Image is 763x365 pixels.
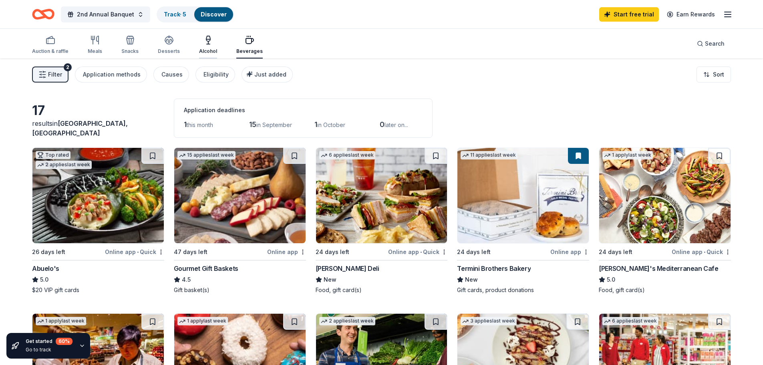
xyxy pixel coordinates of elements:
[158,32,180,58] button: Desserts
[177,317,228,325] div: 1 apply last week
[32,119,128,137] span: [GEOGRAPHIC_DATA], [GEOGRAPHIC_DATA]
[316,286,448,294] div: Food, gift card(s)
[32,286,164,294] div: $20 VIP gift cards
[316,148,447,243] img: Image for McAlister's Deli
[662,7,720,22] a: Earn Rewards
[599,147,731,294] a: Image for Taziki's Mediterranean Cafe1 applylast week24 days leftOnline app•Quick[PERSON_NAME]'s ...
[713,70,724,79] span: Sort
[236,48,263,54] div: Beverages
[201,11,227,18] a: Discover
[121,48,139,54] div: Snacks
[40,275,48,284] span: 5.0
[607,275,615,284] span: 5.0
[599,264,718,273] div: [PERSON_NAME]'s Mediterranean Cafe
[184,105,423,115] div: Application deadlines
[174,286,306,294] div: Gift basket(s)
[158,48,180,54] div: Desserts
[242,67,293,83] button: Just added
[267,247,306,257] div: Online app
[105,247,164,257] div: Online app Quick
[599,286,731,294] div: Food, gift card(s)
[599,148,731,243] img: Image for Taziki's Mediterranean Cafe
[56,338,72,345] div: 60 %
[256,121,292,128] span: in September
[324,275,336,284] span: New
[254,71,286,78] span: Just added
[137,249,139,255] span: •
[36,161,92,169] div: 2 applies last week
[36,151,70,159] div: Top rated
[88,32,102,58] button: Meals
[75,67,147,83] button: Application methods
[380,120,385,129] span: 0
[32,148,164,243] img: Image for Abuelo's
[319,317,375,325] div: 2 applies last week
[316,264,379,273] div: [PERSON_NAME] Deli
[36,317,86,325] div: 1 apply last week
[174,247,207,257] div: 47 days left
[88,48,102,54] div: Meals
[550,247,589,257] div: Online app
[461,317,517,325] div: 3 applies last week
[64,63,72,71] div: 2
[26,347,72,353] div: Go to track
[174,147,306,294] a: Image for Gourmet Gift Baskets15 applieslast week47 days leftOnline appGourmet Gift Baskets4.5Gif...
[121,32,139,58] button: Snacks
[236,32,263,58] button: Beverages
[195,67,235,83] button: Eligibility
[599,7,659,22] a: Start free trial
[32,67,68,83] button: Filter2
[32,5,54,24] a: Home
[314,120,317,129] span: 1
[182,275,191,284] span: 4.5
[174,148,306,243] img: Image for Gourmet Gift Baskets
[32,119,128,137] span: in
[420,249,422,255] span: •
[77,10,134,19] span: 2nd Annual Banquet
[48,70,62,79] span: Filter
[691,36,731,52] button: Search
[317,121,345,128] span: in October
[26,338,72,345] div: Get started
[153,67,189,83] button: Causes
[457,286,589,294] div: Gift cards, product donations
[672,247,731,257] div: Online app Quick
[316,147,448,294] a: Image for McAlister's Deli6 applieslast week24 days leftOnline app•Quick[PERSON_NAME] DeliNewFood...
[319,151,375,159] div: 6 applies last week
[457,264,531,273] div: Termini Brothers Bakery
[61,6,150,22] button: 2nd Annual Banquet
[32,119,164,138] div: results
[457,148,589,243] img: Image for Termini Brothers Bakery
[177,151,236,159] div: 15 applies last week
[164,11,186,18] a: Track· 5
[457,247,491,257] div: 24 days left
[457,147,589,294] a: Image for Termini Brothers Bakery11 applieslast week24 days leftOnline appTermini Brothers Bakery...
[199,32,217,58] button: Alcohol
[697,67,731,83] button: Sort
[388,247,447,257] div: Online app Quick
[32,247,65,257] div: 26 days left
[461,151,517,159] div: 11 applies last week
[602,151,653,159] div: 1 apply last week
[705,39,725,48] span: Search
[602,317,658,325] div: 6 applies last week
[83,70,141,79] div: Application methods
[32,147,164,294] a: Image for Abuelo's Top rated2 applieslast week26 days leftOnline app•QuickAbuelo's5.0$20 VIP gift...
[184,120,187,129] span: 1
[465,275,478,284] span: New
[704,249,705,255] span: •
[32,48,68,54] div: Auction & raffle
[157,6,234,22] button: Track· 5Discover
[199,48,217,54] div: Alcohol
[32,103,164,119] div: 17
[174,264,238,273] div: Gourmet Gift Baskets
[32,264,59,273] div: Abuelo's
[316,247,349,257] div: 24 days left
[32,32,68,58] button: Auction & raffle
[187,121,213,128] span: this month
[599,247,632,257] div: 24 days left
[203,70,229,79] div: Eligibility
[161,70,183,79] div: Causes
[249,120,256,129] span: 15
[385,121,408,128] span: later on...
